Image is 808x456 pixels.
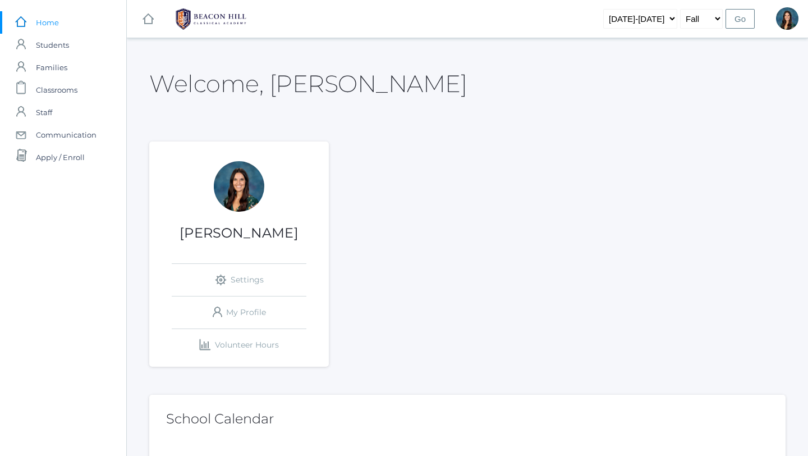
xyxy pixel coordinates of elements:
[149,226,329,240] h1: [PERSON_NAME]
[36,79,77,101] span: Classrooms
[149,71,467,97] h2: Welcome, [PERSON_NAME]
[172,329,306,361] a: Volunteer Hours
[36,124,97,146] span: Communication
[169,5,253,33] img: BHCALogos-05-308ed15e86a5a0abce9b8dd61676a3503ac9727e845dece92d48e8588c001991.png
[36,101,52,124] span: Staff
[36,146,85,168] span: Apply / Enroll
[776,7,798,30] div: Jordyn Dewey
[214,161,264,212] div: Jordyn Dewey
[172,264,306,296] a: Settings
[166,412,769,426] h2: School Calendar
[726,9,755,29] input: Go
[172,297,306,329] a: My Profile
[36,34,69,56] span: Students
[36,56,67,79] span: Families
[36,11,59,34] span: Home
